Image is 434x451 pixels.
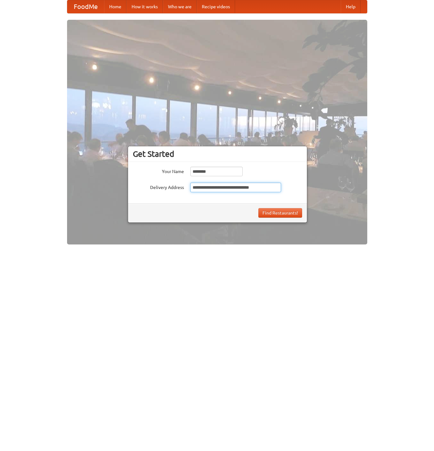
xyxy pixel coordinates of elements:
a: How it works [126,0,163,13]
a: Recipe videos [197,0,235,13]
a: Home [104,0,126,13]
label: Delivery Address [133,183,184,191]
a: Who we are [163,0,197,13]
a: Help [341,0,361,13]
label: Your Name [133,167,184,175]
button: Find Restaurants! [258,208,302,218]
h3: Get Started [133,149,302,159]
a: FoodMe [67,0,104,13]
